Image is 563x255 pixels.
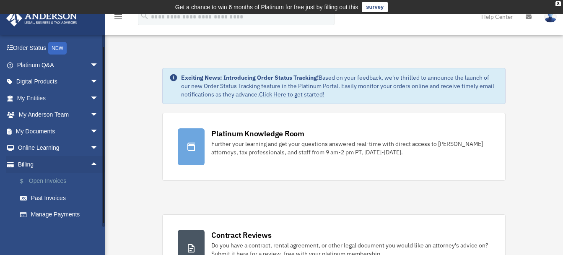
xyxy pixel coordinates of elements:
[113,15,123,22] a: menu
[48,42,67,55] div: NEW
[6,223,111,239] a: Events Calendar
[140,11,149,21] i: search
[12,206,111,223] a: Manage Payments
[6,90,111,107] a: My Entitiesarrow_drop_down
[6,140,111,156] a: Online Learningarrow_drop_down
[259,91,324,98] a: Click Here to get started!
[113,12,123,22] i: menu
[555,1,561,6] div: close
[362,2,388,12] a: survey
[6,73,111,90] a: Digital Productsarrow_drop_down
[6,57,111,73] a: Platinum Q&Aarrow_drop_down
[211,230,271,240] div: Contract Reviews
[90,156,107,173] span: arrow_drop_up
[181,73,498,99] div: Based on your feedback, we're thrilled to announce the launch of our new Order Status Tracking fe...
[181,74,319,81] strong: Exciting News: Introducing Order Status Tracking!
[211,140,490,156] div: Further your learning and get your questions answered real-time with direct access to [PERSON_NAM...
[6,40,111,57] a: Order StatusNEW
[162,113,505,181] a: Platinum Knowledge Room Further your learning and get your questions answered real-time with dire...
[12,173,111,190] a: $Open Invoices
[544,10,557,23] img: User Pic
[90,107,107,124] span: arrow_drop_down
[6,107,111,123] a: My Anderson Teamarrow_drop_down
[90,90,107,107] span: arrow_drop_down
[90,57,107,74] span: arrow_drop_down
[6,156,111,173] a: Billingarrow_drop_up
[25,176,29,187] span: $
[90,73,107,91] span: arrow_drop_down
[90,123,107,140] span: arrow_drop_down
[175,2,358,12] div: Get a chance to win 6 months of Platinum for free just by filling out this
[90,140,107,157] span: arrow_drop_down
[211,128,304,139] div: Platinum Knowledge Room
[4,10,80,26] img: Anderson Advisors Platinum Portal
[6,123,111,140] a: My Documentsarrow_drop_down
[12,190,111,206] a: Past Invoices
